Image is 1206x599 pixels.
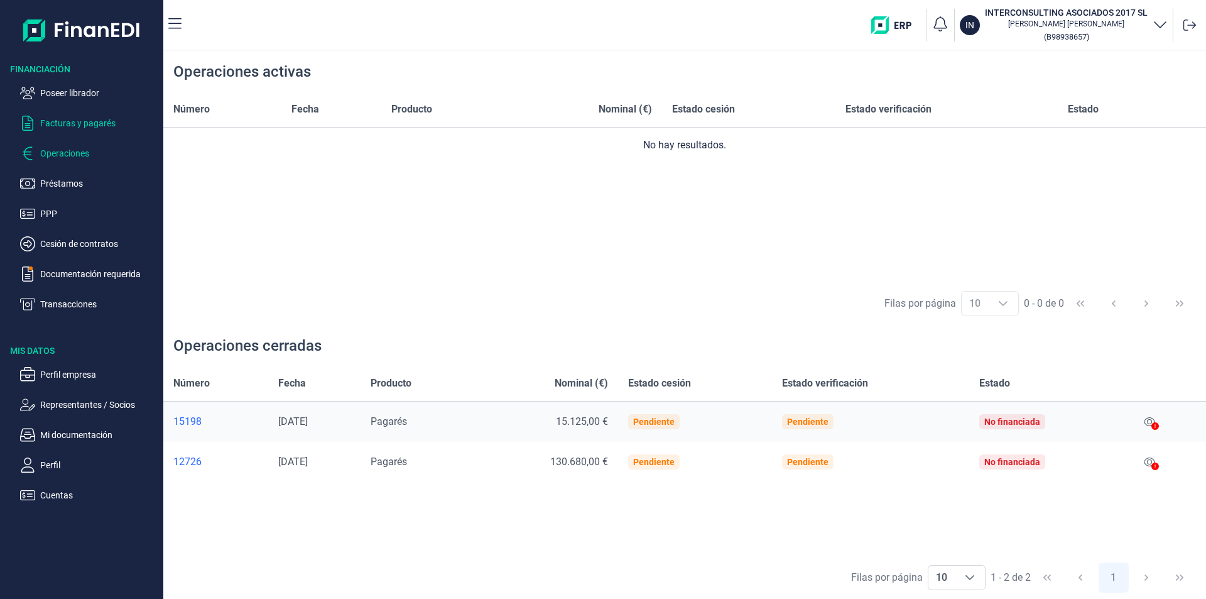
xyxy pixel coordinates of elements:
button: Last Page [1165,563,1195,593]
button: PPP [20,206,158,221]
div: Choose [988,292,1018,316]
div: Operaciones activas [173,62,311,82]
p: Poseer librador [40,85,158,101]
p: Cuentas [40,488,158,503]
span: 1 - 2 de 2 [991,573,1031,583]
span: Fecha [278,376,306,391]
span: Nominal (€) [555,376,608,391]
button: Operaciones [20,146,158,161]
button: Next Page [1131,563,1161,593]
span: Estado [979,376,1010,391]
div: Filas por página [851,570,923,585]
p: Representantes / Socios [40,397,158,412]
button: Documentación requerida [20,267,158,282]
div: [DATE] [278,456,350,468]
div: No financiada [984,457,1040,467]
button: Perfil [20,458,158,473]
span: Estado cesión [672,102,735,117]
button: Previous Page [1099,289,1129,319]
p: IN [965,19,974,31]
span: Número [173,102,210,117]
div: Filas por página [884,296,956,311]
span: Nominal (€) [599,102,652,117]
button: Next Page [1131,289,1161,319]
div: Choose [955,566,985,590]
div: Pendiente [787,457,828,467]
span: 0 - 0 de 0 [1024,299,1064,309]
p: Perfil empresa [40,367,158,382]
span: Fecha [291,102,319,117]
span: Producto [391,102,432,117]
button: Representantes / Socios [20,397,158,412]
p: Transacciones [40,297,158,312]
p: Perfil [40,458,158,473]
button: Cesión de contratos [20,236,158,251]
div: Pendiente [633,417,675,427]
div: Operaciones cerradas [173,336,322,356]
p: Documentación requerida [40,267,158,282]
div: No financiada [984,417,1040,427]
button: Page 1 [1099,563,1129,593]
button: First Page [1032,563,1062,593]
button: Last Page [1165,289,1195,319]
span: Pagarés [371,456,407,468]
span: Pagarés [371,415,407,427]
p: Mi documentación [40,427,158,442]
button: Cuentas [20,488,158,503]
p: Operaciones [40,146,158,161]
button: ININTERCONSULTING ASOCIADOS 2017 SL[PERSON_NAME] [PERSON_NAME](B98938657) [960,6,1168,44]
a: 12726 [173,456,258,468]
button: Poseer librador [20,85,158,101]
button: Mi documentación [20,427,158,442]
span: Producto [371,376,411,391]
span: 15.125,00 € [556,415,608,427]
p: Préstamos [40,176,158,191]
button: Préstamos [20,176,158,191]
div: [DATE] [278,415,350,428]
div: Pendiente [633,457,675,467]
img: Logo de aplicación [23,10,141,50]
span: Estado verificación [782,376,868,391]
button: Perfil empresa [20,367,158,382]
p: PPP [40,206,158,221]
p: Cesión de contratos [40,236,158,251]
span: Estado cesión [628,376,691,391]
button: Transacciones [20,297,158,312]
p: Facturas y pagarés [40,116,158,131]
span: 130.680,00 € [550,456,608,468]
small: Copiar cif [1044,32,1089,41]
span: Estado [1068,102,1099,117]
h3: INTERCONSULTING ASOCIADOS 2017 SL [985,6,1148,19]
div: No hay resultados. [173,138,1196,153]
span: Número [173,376,210,391]
div: Pendiente [787,417,828,427]
button: First Page [1065,289,1095,319]
button: Previous Page [1065,563,1095,593]
span: 10 [928,566,955,590]
p: [PERSON_NAME] [PERSON_NAME] [985,19,1148,29]
a: 15198 [173,415,258,428]
button: Facturas y pagarés [20,116,158,131]
span: Estado verificación [845,102,932,117]
img: erp [871,16,921,34]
